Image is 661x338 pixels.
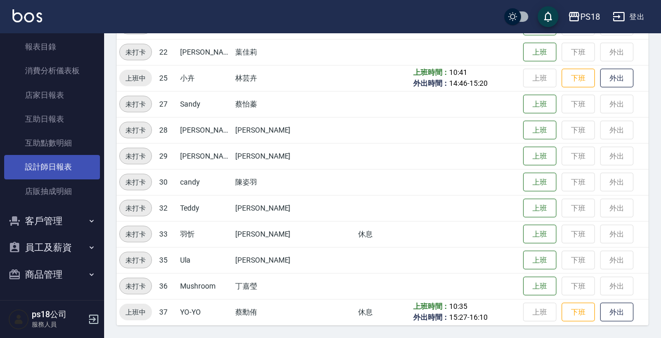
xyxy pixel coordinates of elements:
td: [PERSON_NAME] [177,117,233,143]
span: 16:10 [469,313,488,321]
td: 丁嘉瑩 [233,273,355,299]
a: 消費分析儀表板 [4,59,100,83]
td: 休息 [355,299,411,325]
button: 上班 [523,251,556,270]
a: 店家日報表 [4,83,100,107]
td: 陳姿羽 [233,169,355,195]
button: 上班 [523,95,556,114]
td: 葉佳莉 [233,39,355,65]
p: 服務人員 [32,320,85,329]
span: 未打卡 [120,281,151,292]
td: 小卉 [177,65,233,91]
span: 10:35 [449,302,467,310]
td: 蔡勳侑 [233,299,355,325]
button: 上班 [523,147,556,166]
td: [PERSON_NAME] [233,247,355,273]
button: 下班 [562,69,595,88]
b: 上班時間： [413,302,450,310]
button: save [538,6,558,27]
a: 設計師日報表 [4,155,100,179]
td: 休息 [355,221,411,247]
td: 36 [157,273,177,299]
td: 林芸卉 [233,65,355,91]
span: 未打卡 [120,255,151,266]
td: 22 [157,39,177,65]
a: 互助點數明細 [4,131,100,155]
span: 10:41 [449,68,467,76]
b: 外出時間： [413,313,450,321]
span: 未打卡 [120,203,151,214]
b: 上班時間： [413,68,450,76]
button: 上班 [523,277,556,296]
td: 37 [157,299,177,325]
td: 35 [157,247,177,273]
a: 互助日報表 [4,107,100,131]
button: 上班 [523,199,556,218]
button: 上班 [523,225,556,244]
td: Teddy [177,195,233,221]
td: candy [177,169,233,195]
button: 外出 [600,303,633,322]
td: [PERSON_NAME] [177,39,233,65]
button: 上班 [523,173,556,192]
button: PS18 [564,6,604,28]
span: 上班中 [119,73,152,84]
td: - [411,65,521,91]
span: 未打卡 [120,177,151,188]
span: 15:20 [469,79,488,87]
a: 報表目錄 [4,35,100,59]
button: 外出 [600,69,633,88]
a: 店販抽成明細 [4,179,100,203]
td: [PERSON_NAME] [233,117,355,143]
td: 33 [157,221,177,247]
span: 未打卡 [120,151,151,162]
span: 未打卡 [120,229,151,240]
td: YO-YO [177,299,233,325]
td: 32 [157,195,177,221]
span: 15:27 [449,313,467,321]
b: 外出時間： [413,79,450,87]
td: 29 [157,143,177,169]
button: 客戶管理 [4,207,100,235]
button: 下班 [562,303,595,322]
td: Ula [177,247,233,273]
h5: ps18公司 [32,309,85,320]
div: PS18 [580,10,600,23]
td: [PERSON_NAME] [233,195,355,221]
span: 未打卡 [120,47,151,58]
td: 30 [157,169,177,195]
button: 商品管理 [4,261,100,288]
td: Sandy [177,91,233,117]
td: 蔡怡蓁 [233,91,355,117]
span: 未打卡 [120,125,151,136]
td: - [411,299,521,325]
td: [PERSON_NAME] [177,143,233,169]
td: Mushroom [177,273,233,299]
td: 羽忻 [177,221,233,247]
button: 上班 [523,43,556,62]
span: 上班中 [119,307,152,318]
img: Logo [12,9,42,22]
td: 27 [157,91,177,117]
img: Person [8,309,29,330]
td: [PERSON_NAME] [233,221,355,247]
span: 未打卡 [120,99,151,110]
button: 員工及薪資 [4,234,100,261]
button: 上班 [523,121,556,140]
span: 14:46 [449,79,467,87]
button: 登出 [608,7,649,27]
td: [PERSON_NAME] [233,143,355,169]
td: 28 [157,117,177,143]
td: 25 [157,65,177,91]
